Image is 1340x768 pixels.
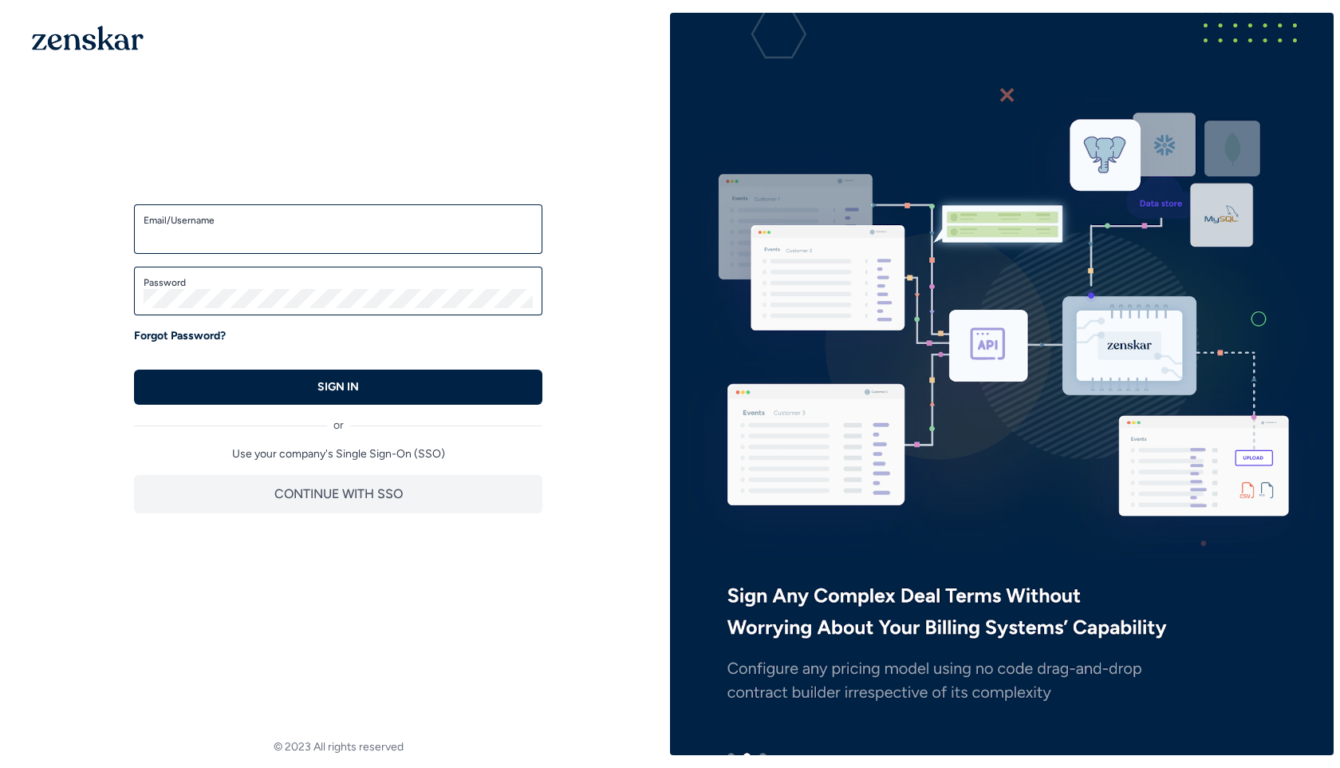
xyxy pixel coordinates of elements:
footer: © 2023 All rights reserved [6,739,670,755]
label: Email/Username [144,214,533,227]
img: 1OGAJ2xQqyY4LXKgY66KYq0eOWRCkrZdAb3gUhuVAqdWPZE9SRJmCz+oDMSn4zDLXe31Ii730ItAGKgCKgCCgCikA4Av8PJUP... [32,26,144,50]
div: or [134,405,542,433]
button: SIGN IN [134,370,542,405]
a: Forgot Password? [134,328,226,344]
label: Password [144,276,533,289]
p: Use your company's Single Sign-On (SSO) [134,446,542,462]
p: SIGN IN [317,379,359,395]
button: CONTINUE WITH SSO [134,475,542,513]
